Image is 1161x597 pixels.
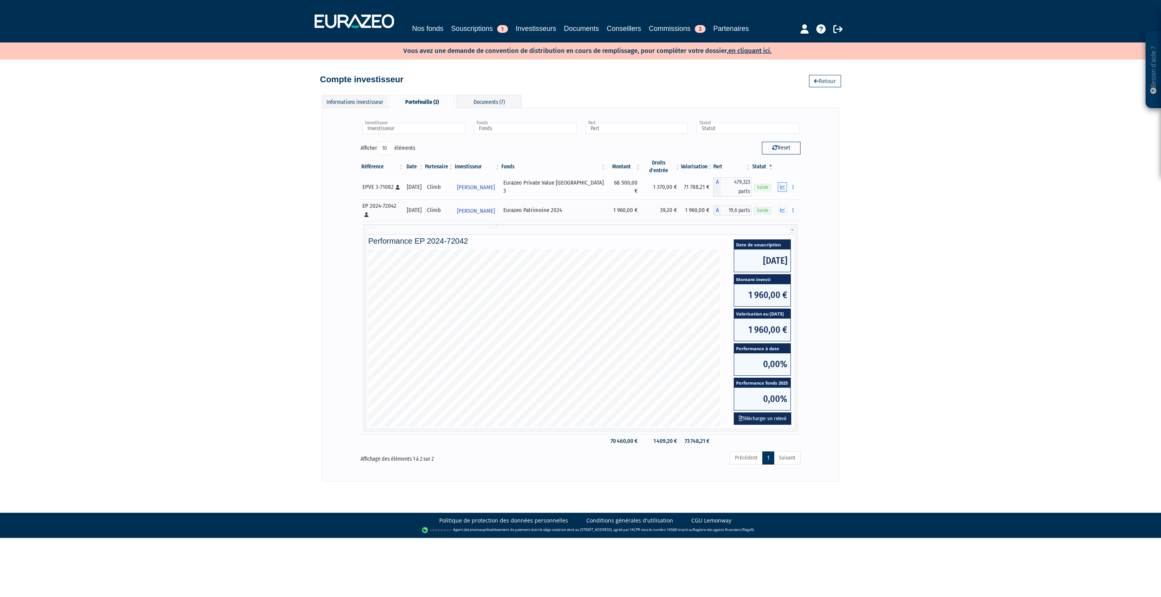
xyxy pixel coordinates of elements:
[751,159,774,175] th: Statut : activer pour trier la colonne par ordre d&eacute;croissant
[641,175,681,199] td: 1 370,00 €
[8,526,1153,534] div: - Agent de (établissement de paiement dont le siège social est situé au [STREET_ADDRESS], agréé p...
[734,388,790,410] span: 0,00%
[681,175,713,199] td: 71 788,21 €
[396,185,400,190] i: [Français] Personne physique
[389,95,455,108] div: Portefeuille (2)
[713,205,751,215] div: A - Eurazeo Patrimoine 2024
[695,25,706,33] span: 3
[641,159,681,175] th: Droits d'entrée: activer pour trier la colonne par ordre croissant
[424,199,454,221] td: Climb
[691,517,731,524] a: CGU Lemonway
[564,23,599,34] a: Documents
[468,527,486,532] a: Lemonway
[457,180,495,195] span: [PERSON_NAME]
[607,434,641,448] td: 70 460,00 €
[734,309,790,319] span: Valorisation au [DATE]
[456,95,522,108] div: Documents (7)
[754,184,771,191] span: Valide
[721,205,751,215] span: 19,6 parts
[641,434,681,448] td: 1 409,20 €
[734,249,790,272] span: [DATE]
[734,344,790,353] span: Performance à date
[497,25,508,33] span: 1
[607,199,641,221] td: 1 960,00 €
[495,195,498,209] i: Voir l'investisseur
[693,527,754,532] a: Registre des agents financiers (Regafi)
[407,183,421,191] div: [DATE]
[734,284,790,307] span: 1 960,00 €
[734,412,791,425] button: Télécharger un relevé
[607,175,641,199] td: 68 500,00 €
[734,378,790,388] span: Performance fonds 2025
[412,23,443,34] a: Nos fonds
[407,206,421,214] div: [DATE]
[320,75,403,84] h4: Compte investisseur
[713,159,751,175] th: Part: activer pour trier la colonne par ordre croissant
[315,14,394,28] img: 1732889491-logotype_eurazeo_blanc_rvb.png
[362,202,401,219] div: EP 2024-72042
[809,75,841,87] a: Retour
[503,179,604,195] div: Eurazeo Private Value [GEOGRAPHIC_DATA] 3
[649,23,706,34] a: Commissions3
[424,175,454,199] td: Climb
[404,159,424,175] th: Date: activer pour trier la colonne par ordre croissant
[607,23,641,34] a: Conseillers
[360,159,404,175] th: Référence : activer pour trier la colonne par ordre croissant
[516,23,556,35] a: Investisseurs
[681,434,713,448] td: 73 748,21 €
[681,199,713,221] td: 1 960,00 €
[713,205,721,215] span: A
[454,159,500,175] th: Investisseur: activer pour trier la colonne par ordre croissant
[641,199,681,221] td: 39,20 €
[721,177,751,197] span: 479,323 parts
[364,212,369,217] i: [Français] Personne physique
[501,159,607,175] th: Fonds: activer pour trier la colonne par ordre croissant
[762,451,774,465] a: 1
[424,159,454,175] th: Partenaire: activer pour trier la colonne par ordre croissant
[734,240,790,249] span: Date de souscription
[713,177,721,197] span: A
[607,159,641,175] th: Montant: activer pour trier la colonne par ordre croissant
[713,23,749,34] a: Partenaires
[586,517,673,524] a: Conditions générales d'utilisation
[754,207,771,214] span: Valide
[713,177,751,197] div: A - Eurazeo Private Value Europe 3
[503,206,604,214] div: Eurazeo Patrimoine 2024
[762,142,801,154] button: Reset
[728,47,772,55] a: en cliquant ici.
[368,237,793,245] h4: Performance EP 2024-72042
[377,142,394,155] select: Afficheréléments
[1149,35,1158,105] p: Besoin d'aide ?
[734,353,790,376] span: 0,00%
[451,23,508,34] a: Souscriptions1
[734,319,790,341] span: 1 960,00 €
[454,203,500,218] a: [PERSON_NAME]
[362,183,401,191] div: EPVE 3-71082
[322,95,388,108] div: Informations investisseur
[381,44,772,56] p: Vous avez une demande de convention de distribution en cours de remplissage, pour compléter votre...
[439,517,568,524] a: Politique de protection des données personnelles
[734,275,790,284] span: Montant investi
[360,142,415,155] label: Afficher éléments
[454,179,500,195] a: [PERSON_NAME]
[495,218,498,232] i: Voir l'investisseur
[457,204,495,218] span: [PERSON_NAME]
[422,526,452,534] img: logo-lemonway.png
[681,159,713,175] th: Valorisation: activer pour trier la colonne par ordre croissant
[360,451,537,463] div: Affichage des éléments 1 à 2 sur 2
